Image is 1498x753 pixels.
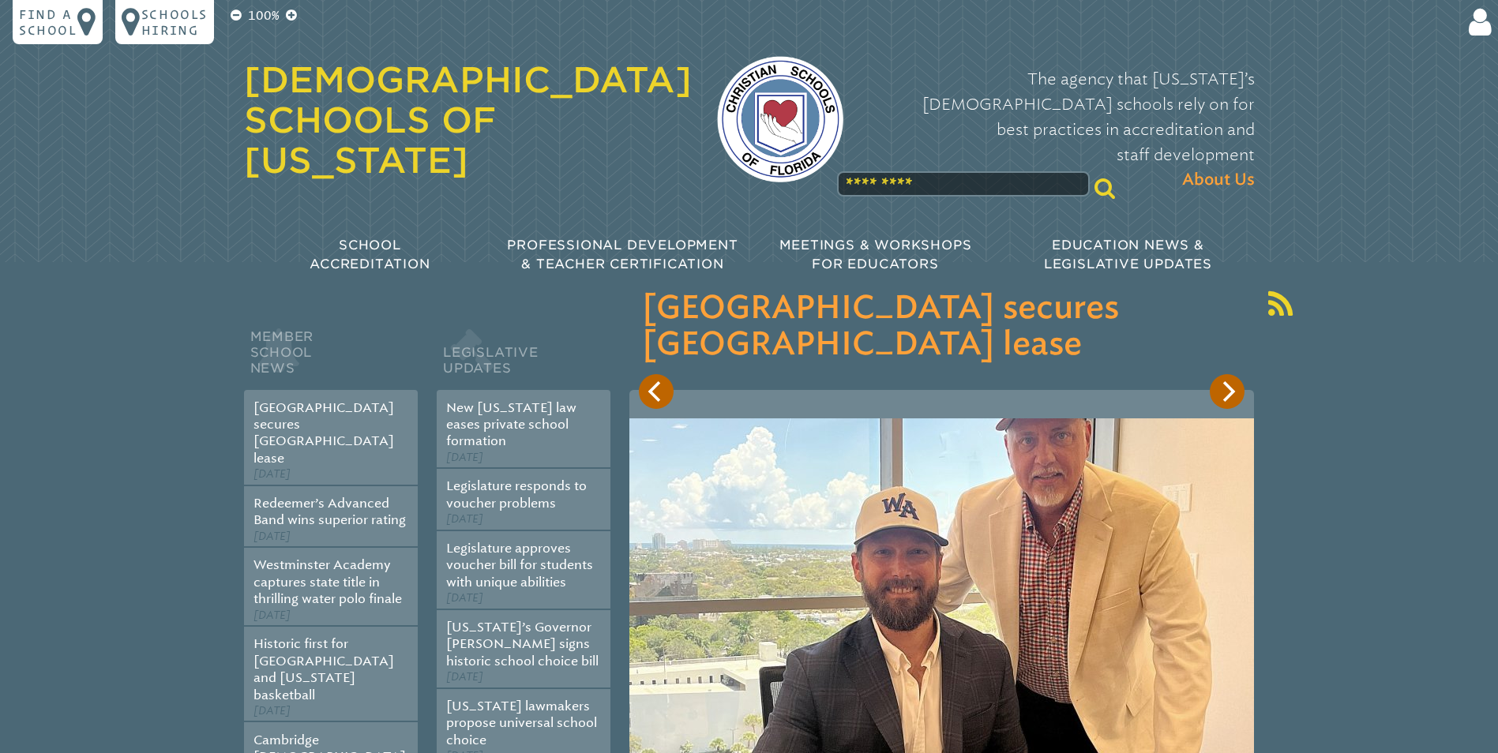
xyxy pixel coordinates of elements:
p: The agency that [US_STATE]’s [DEMOGRAPHIC_DATA] schools rely on for best practices in accreditati... [869,66,1255,193]
h2: Member School News [244,325,418,390]
span: [DATE] [446,670,483,684]
button: Next [1210,374,1245,409]
h2: Legislative Updates [437,325,610,390]
span: [DATE] [253,704,291,717]
span: [DATE] [446,451,483,464]
span: Professional Development & Teacher Certification [507,238,738,272]
a: New [US_STATE] law eases private school formation [446,400,576,449]
p: 100% [245,6,283,25]
span: Education News & Legislative Updates [1044,238,1212,272]
p: Schools Hiring [141,6,208,38]
span: [DATE] [446,591,483,605]
span: Meetings & Workshops for Educators [779,238,972,272]
p: Find a school [19,6,77,38]
a: Redeemer’s Advanced Band wins superior rating [253,496,406,527]
a: [DEMOGRAPHIC_DATA] Schools of [US_STATE] [244,59,692,181]
h3: [GEOGRAPHIC_DATA] secures [GEOGRAPHIC_DATA] lease [642,290,1241,363]
a: Legislature approves voucher bill for students with unique abilities [446,541,593,590]
span: [DATE] [253,609,291,622]
span: School Accreditation [310,238,430,272]
a: Westminster Academy captures state title in thrilling water polo finale [253,557,402,606]
a: [GEOGRAPHIC_DATA] secures [GEOGRAPHIC_DATA] lease [253,400,394,466]
button: Previous [639,374,674,409]
span: About Us [1182,167,1255,193]
span: [DATE] [446,512,483,526]
a: Legislature responds to voucher problems [446,478,587,510]
a: [US_STATE]’s Governor [PERSON_NAME] signs historic school choice bill [446,620,599,669]
a: Historic first for [GEOGRAPHIC_DATA] and [US_STATE] basketball [253,636,394,702]
img: csf-logo-web-colors.png [717,56,843,182]
span: [DATE] [253,530,291,543]
a: [US_STATE] lawmakers propose universal school choice [446,699,597,747]
span: [DATE] [253,467,291,481]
